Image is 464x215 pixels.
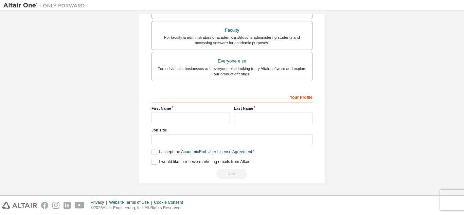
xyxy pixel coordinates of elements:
[156,25,308,35] div: Faculty
[156,66,308,77] div: For individuals, businesses and everyone else looking to try Altair software and explore our prod...
[91,205,187,211] p: © 2025 Altair Engineering, Inc. All Rights Reserved.
[151,149,252,155] label: I accept the
[3,2,88,9] img: Altair One
[151,169,313,179] div: Read and acccept EULA to continue
[181,149,252,154] a: Academic End-User License Agreement
[151,106,230,111] label: First Name
[151,91,313,102] div: Your Profile
[52,202,59,209] img: instagram.svg
[156,56,308,66] div: Everyone else
[151,127,313,133] label: Job Title
[75,202,85,209] img: youtube.svg
[234,106,313,111] label: Last Name
[64,202,71,209] img: linkedin.svg
[109,200,154,205] div: Website Terms of Use
[91,200,109,205] div: Privacy
[154,200,187,205] div: Cookie Consent
[41,202,48,209] img: facebook.svg
[2,202,37,209] img: altair_logo.svg
[151,159,249,165] label: I would like to receive marketing emails from Altair
[156,35,308,46] div: For faculty & administrators of academic institutions administering students and accessing softwa...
